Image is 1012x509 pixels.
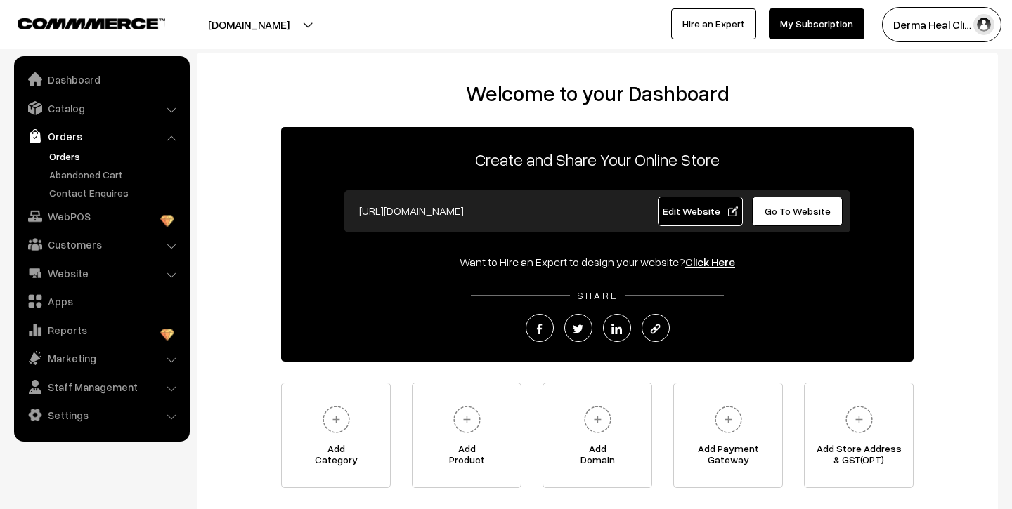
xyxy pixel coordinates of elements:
[765,205,831,217] span: Go To Website
[46,149,185,164] a: Orders
[804,383,914,488] a: Add Store Address& GST(OPT)
[570,289,625,301] span: SHARE
[685,255,735,269] a: Click Here
[663,205,738,217] span: Edit Website
[805,443,913,471] span: Add Store Address & GST(OPT)
[413,443,521,471] span: Add Product
[317,400,356,439] img: plus.svg
[18,374,185,399] a: Staff Management
[752,197,843,226] a: Go To Website
[18,124,185,149] a: Orders
[18,345,185,371] a: Marketing
[18,14,141,31] a: COMMMERCE
[674,443,782,471] span: Add Payment Gateway
[543,443,651,471] span: Add Domain
[658,197,744,226] a: Edit Website
[281,147,914,172] p: Create and Share Your Online Store
[412,383,521,488] a: AddProduct
[18,18,165,29] img: COMMMERCE
[840,400,878,439] img: plus.svg
[211,81,984,106] h2: Welcome to your Dashboard
[18,317,185,343] a: Reports
[671,8,756,39] a: Hire an Expert
[709,400,748,439] img: plus.svg
[448,400,486,439] img: plus.svg
[18,260,185,286] a: Website
[281,383,391,488] a: AddCategory
[18,402,185,428] a: Settings
[18,67,185,92] a: Dashboard
[673,383,783,488] a: Add PaymentGateway
[46,185,185,200] a: Contact Enquires
[18,289,185,314] a: Apps
[769,8,864,39] a: My Subscription
[882,7,1001,42] button: Derma Heal Cli…
[18,95,185,121] a: Catalog
[578,400,617,439] img: plus.svg
[18,232,185,257] a: Customers
[159,7,339,42] button: [DOMAIN_NAME]
[281,253,914,270] div: Want to Hire an Expert to design your website?
[282,443,390,471] span: Add Category
[18,204,185,229] a: WebPOS
[46,167,185,182] a: Abandoned Cart
[543,383,652,488] a: AddDomain
[973,14,994,35] img: user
